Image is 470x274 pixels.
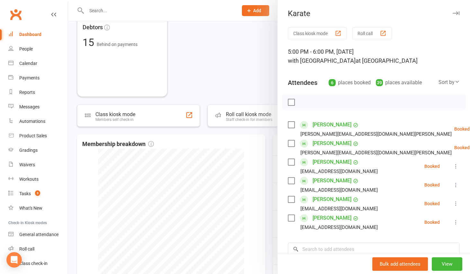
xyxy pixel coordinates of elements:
button: Roll call [352,27,392,39]
div: [EMAIL_ADDRESS][DOMAIN_NAME] [300,223,378,232]
div: Booked [454,127,470,131]
span: with [GEOGRAPHIC_DATA] [288,57,356,64]
div: [EMAIL_ADDRESS][DOMAIN_NAME] [300,186,378,194]
a: Roll call [8,242,68,256]
div: What's New [19,205,42,211]
div: 39 [376,79,383,86]
div: People [19,46,33,51]
div: Gradings [19,148,38,153]
button: Class kiosk mode [288,27,347,39]
button: View [432,257,462,271]
div: Booked [424,220,440,224]
div: [PERSON_NAME][EMAIL_ADDRESS][DOMAIN_NAME][PERSON_NAME] [300,130,452,138]
div: 5:00 PM - 6:00 PM, [DATE] [288,47,460,65]
div: [EMAIL_ADDRESS][DOMAIN_NAME] [300,205,378,213]
div: Payments [19,75,40,80]
a: What's New [8,201,68,215]
div: Booked [424,164,440,169]
a: Messages [8,100,68,114]
a: General attendance kiosk mode [8,227,68,242]
a: Dashboard [8,27,68,42]
a: Workouts [8,172,68,187]
a: People [8,42,68,56]
div: [EMAIL_ADDRESS][DOMAIN_NAME] [300,167,378,176]
div: Tasks [19,191,31,196]
a: [PERSON_NAME] [313,213,351,223]
a: Reports [8,85,68,100]
a: Product Sales [8,129,68,143]
a: Tasks 3 [8,187,68,201]
a: [PERSON_NAME] [313,157,351,167]
div: Attendees [288,78,317,87]
span: at [GEOGRAPHIC_DATA] [356,57,418,64]
div: [PERSON_NAME][EMAIL_ADDRESS][DOMAIN_NAME][PERSON_NAME] [300,149,452,157]
div: Automations [19,119,45,124]
div: Dashboard [19,32,41,37]
div: Messages [19,104,40,109]
div: Sort by [439,78,460,87]
div: Calendar [19,61,37,66]
div: Booked [424,183,440,187]
div: Reports [19,90,35,95]
div: Booked [424,201,440,206]
div: Open Intercom Messenger [6,252,22,268]
div: Workouts [19,177,39,182]
button: Bulk add attendees [372,257,428,271]
div: General attendance [19,232,58,237]
a: Clubworx [8,6,24,23]
div: places booked [329,78,371,87]
a: [PERSON_NAME] [313,138,351,149]
div: Booked [454,145,470,150]
div: Class check-in [19,261,48,266]
div: Roll call [19,246,34,251]
a: Waivers [8,158,68,172]
a: Class kiosk mode [8,256,68,271]
div: Waivers [19,162,35,167]
a: Payments [8,71,68,85]
div: Product Sales [19,133,47,138]
span: 3 [35,190,40,196]
div: places available [376,78,422,87]
a: [PERSON_NAME] [313,120,351,130]
a: Calendar [8,56,68,71]
a: Automations [8,114,68,129]
div: Karate [278,9,470,18]
input: Search to add attendees [288,242,460,256]
div: 6 [329,79,336,86]
a: Gradings [8,143,68,158]
a: [PERSON_NAME] [313,176,351,186]
a: [PERSON_NAME] [313,194,351,205]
